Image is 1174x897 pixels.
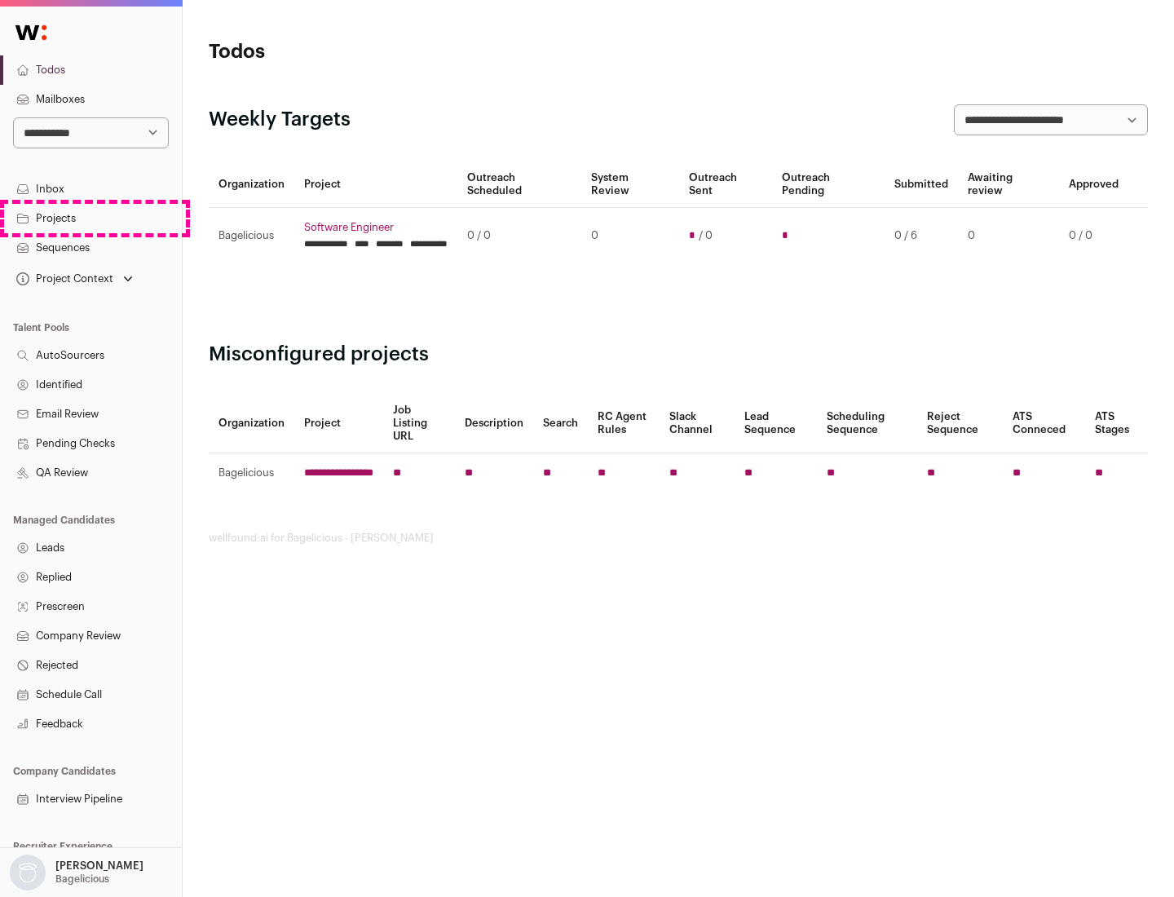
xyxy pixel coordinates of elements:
[772,161,884,208] th: Outreach Pending
[1085,394,1148,453] th: ATS Stages
[679,161,773,208] th: Outreach Sent
[13,272,113,285] div: Project Context
[817,394,917,453] th: Scheduling Sequence
[209,342,1148,368] h2: Misconfigured projects
[533,394,588,453] th: Search
[457,208,581,264] td: 0 / 0
[13,267,136,290] button: Open dropdown
[304,221,448,234] a: Software Engineer
[1003,394,1084,453] th: ATS Conneced
[917,394,1004,453] th: Reject Sequence
[1059,161,1128,208] th: Approved
[660,394,735,453] th: Slack Channel
[958,208,1059,264] td: 0
[209,532,1148,545] footer: wellfound:ai for Bagelicious - [PERSON_NAME]
[1059,208,1128,264] td: 0 / 0
[455,394,533,453] th: Description
[7,16,55,49] img: Wellfound
[457,161,581,208] th: Outreach Scheduled
[294,161,457,208] th: Project
[294,394,383,453] th: Project
[209,161,294,208] th: Organization
[735,394,817,453] th: Lead Sequence
[55,859,143,873] p: [PERSON_NAME]
[209,39,522,65] h1: Todos
[885,208,958,264] td: 0 / 6
[958,161,1059,208] th: Awaiting review
[581,161,678,208] th: System Review
[209,453,294,493] td: Bagelicious
[588,394,659,453] th: RC Agent Rules
[7,855,147,890] button: Open dropdown
[55,873,109,886] p: Bagelicious
[209,107,351,133] h2: Weekly Targets
[209,208,294,264] td: Bagelicious
[581,208,678,264] td: 0
[10,855,46,890] img: nopic.png
[885,161,958,208] th: Submitted
[383,394,455,453] th: Job Listing URL
[699,229,713,242] span: / 0
[209,394,294,453] th: Organization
